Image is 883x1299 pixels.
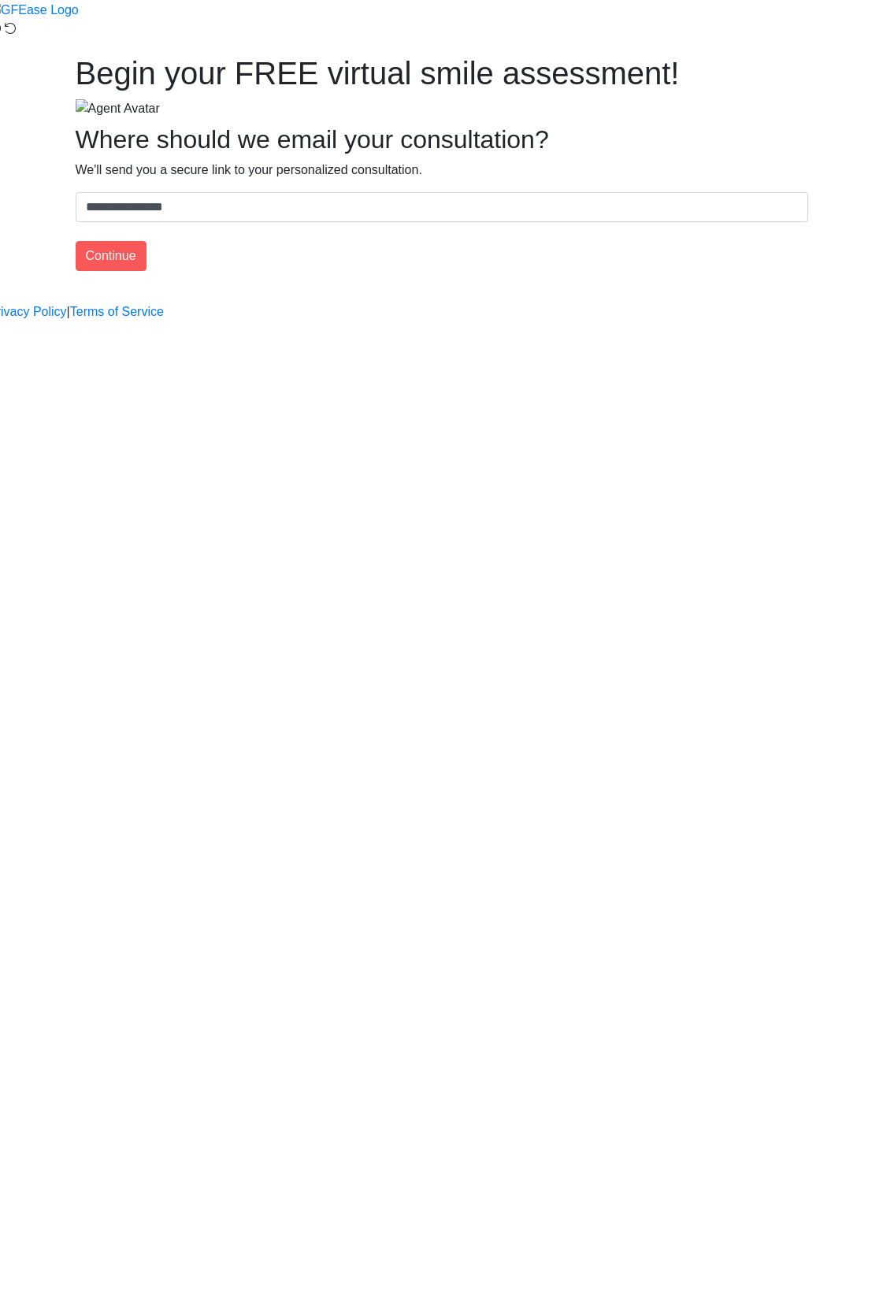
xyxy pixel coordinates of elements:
[76,54,808,92] h1: Begin your FREE virtual smile assessment!
[76,99,160,118] img: Agent Avatar
[76,161,808,180] p: We'll send you a secure link to your personalized consultation.
[76,124,808,154] h2: Where should we email your consultation?
[70,302,164,321] a: Terms of Service
[76,241,147,271] button: Continue
[67,302,70,321] a: |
